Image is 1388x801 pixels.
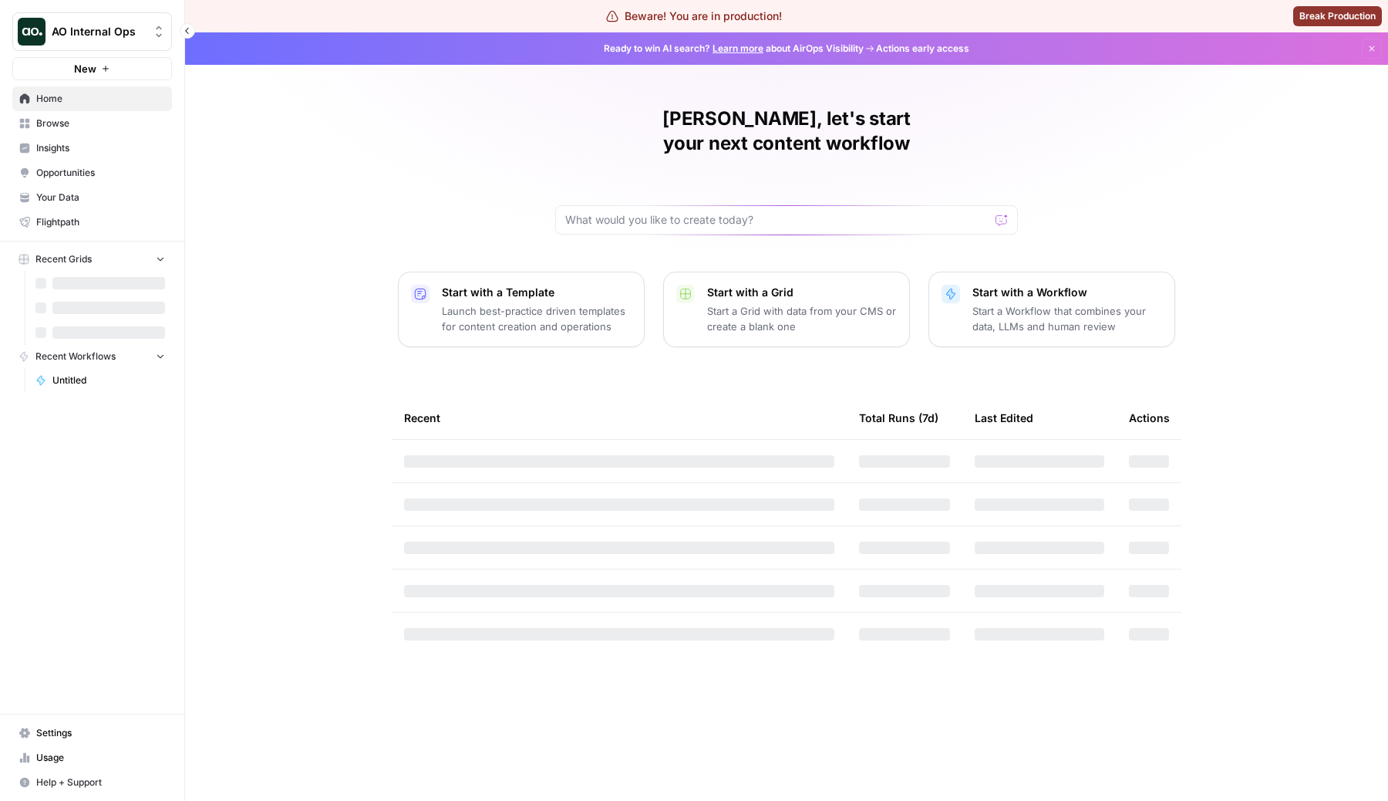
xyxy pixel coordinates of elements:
a: Settings [12,721,172,745]
span: Opportunities [36,166,165,180]
img: AO Internal Ops Logo [18,18,45,46]
button: Help + Support [12,770,172,795]
span: Recent Workflows [35,350,116,363]
button: Recent Workflows [12,345,172,368]
button: New [12,57,172,80]
p: Start a Grid with data from your CMS or create a blank one [707,303,897,334]
span: Settings [36,726,165,740]
button: Start with a GridStart a Grid with data from your CMS or create a blank one [663,272,910,347]
a: Opportunities [12,161,172,185]
div: Recent [404,397,834,439]
div: Total Runs (7d) [859,397,938,439]
div: Beware! You are in production! [606,8,782,24]
a: Home [12,86,172,111]
span: New [74,61,96,76]
p: Start with a Grid [707,285,897,300]
span: Insights [36,141,165,155]
p: Launch best-practice driven templates for content creation and operations [442,303,632,334]
span: Help + Support [36,776,165,789]
button: Workspace: AO Internal Ops [12,12,172,51]
button: Start with a TemplateLaunch best-practice driven templates for content creation and operations [398,272,645,347]
div: Last Edited [975,397,1033,439]
span: Flightpath [36,215,165,229]
span: Actions early access [876,42,969,56]
span: Recent Grids [35,252,92,266]
span: AO Internal Ops [52,24,145,39]
span: Home [36,92,165,106]
button: Start with a WorkflowStart a Workflow that combines your data, LLMs and human review [928,272,1175,347]
a: Untitled [29,368,172,393]
span: Break Production [1299,9,1376,23]
span: Ready to win AI search? about AirOps Visibility [604,42,864,56]
a: Insights [12,136,172,161]
span: Browse [36,117,165,130]
button: Break Production [1293,6,1382,26]
a: Browse [12,111,172,136]
span: Usage [36,751,165,765]
p: Start with a Workflow [972,285,1162,300]
span: Your Data [36,191,165,204]
div: Actions [1129,397,1170,439]
a: Your Data [12,185,172,210]
a: Usage [12,745,172,770]
p: Start with a Template [442,285,632,300]
a: Learn more [713,42,763,54]
p: Start a Workflow that combines your data, LLMs and human review [972,303,1162,334]
input: What would you like to create today? [565,212,989,228]
button: Recent Grids [12,248,172,271]
span: Untitled [52,373,165,387]
h1: [PERSON_NAME], let's start your next content workflow [555,106,1018,156]
a: Flightpath [12,210,172,235]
